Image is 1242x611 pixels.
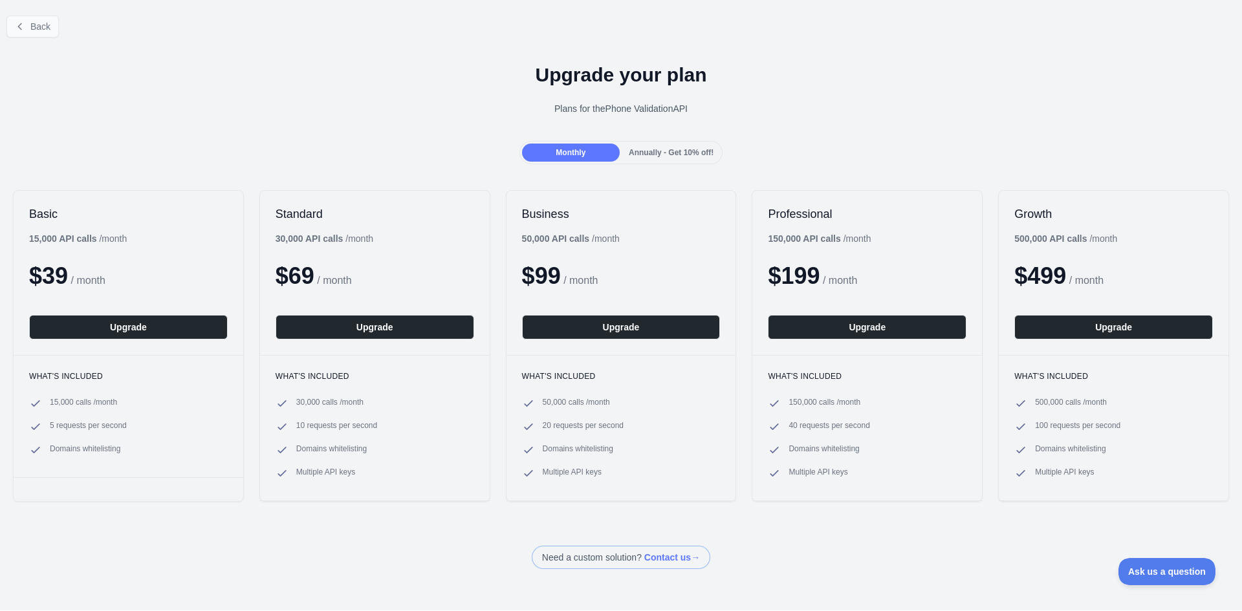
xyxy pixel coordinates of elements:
[768,233,840,244] b: 150,000 API calls
[522,206,721,222] h2: Business
[768,206,966,222] h2: Professional
[522,263,561,289] span: $ 99
[1118,558,1216,585] iframe: Toggle Customer Support
[768,263,820,289] span: $ 199
[522,232,620,245] div: / month
[522,233,590,244] b: 50,000 API calls
[768,232,871,245] div: / month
